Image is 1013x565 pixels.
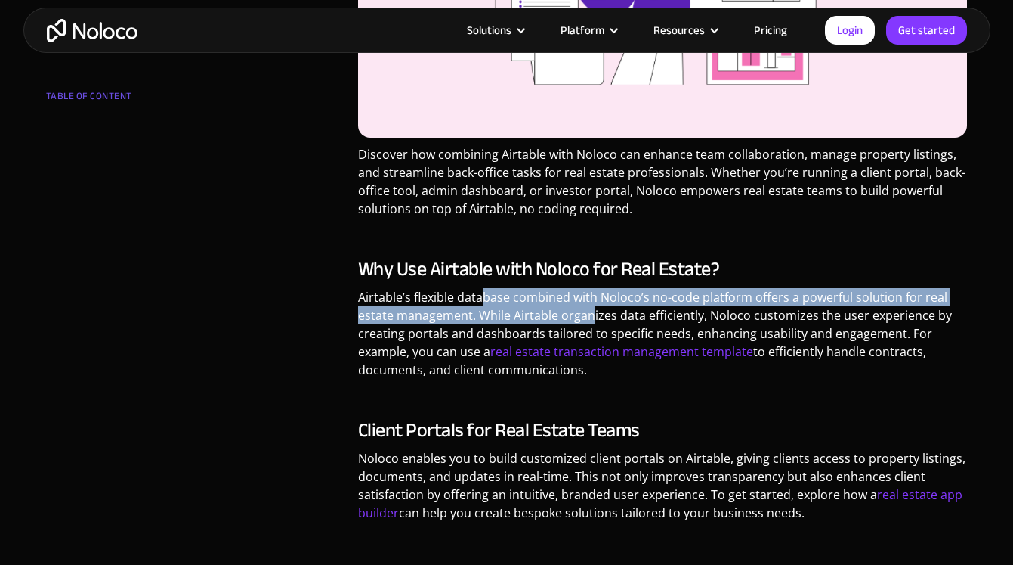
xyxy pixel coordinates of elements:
p: Noloco enables you to build customized client portals on Airtable, giving clients access to prope... [358,449,968,533]
h3: Why Use Airtable with Noloco for Real Estate? [358,258,968,281]
a: home [47,19,137,42]
div: Resources [635,20,735,40]
p: Airtable’s flexible database combined with Noloco’s no-code platform offers a powerful solution f... [358,288,968,390]
div: Platform [561,20,604,40]
h3: Client Portals for Real Estate Teams [358,419,968,442]
div: Solutions [448,20,542,40]
div: TABLE OF CONTENT [46,85,229,115]
div: Solutions [467,20,511,40]
a: real estate app builder [358,486,962,521]
div: Platform [542,20,635,40]
div: Resources [653,20,705,40]
a: Login [825,16,875,45]
a: Get started [886,16,967,45]
p: Discover how combining Airtable with Noloco can enhance team collaboration, manage property listi... [358,145,968,229]
a: real estate transaction management template [490,343,753,360]
a: Pricing [735,20,806,40]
